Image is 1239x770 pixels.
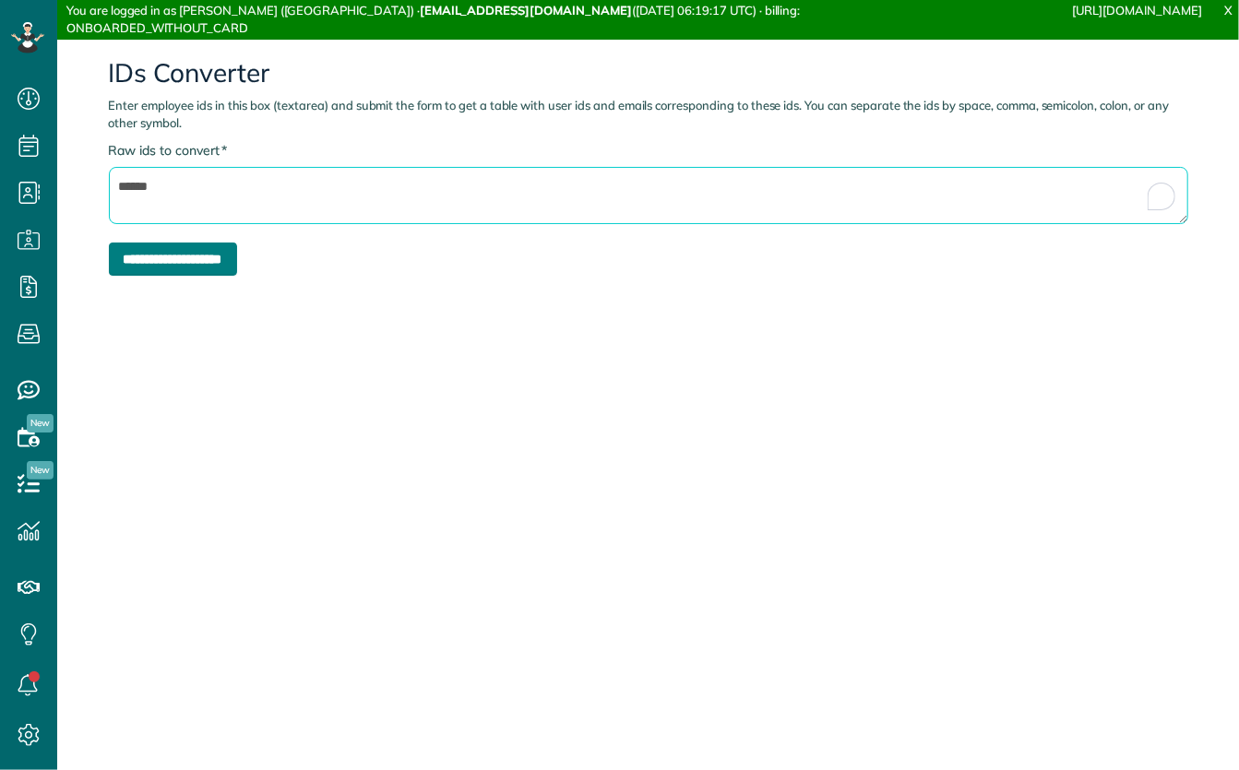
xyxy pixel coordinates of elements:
a: [URL][DOMAIN_NAME] [1073,3,1202,18]
p: Enter employee ids in this box (textarea) and submit the form to get a table with user ids and em... [109,97,1188,132]
strong: [EMAIL_ADDRESS][DOMAIN_NAME] [420,3,632,18]
span: New [27,461,54,480]
label: Raw ids to convert [109,141,228,160]
textarea: To enrich screen reader interactions, please activate Accessibility in Grammarly extension settings [109,167,1188,224]
h2: IDs Converter [109,59,1188,88]
span: New [27,414,54,432]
